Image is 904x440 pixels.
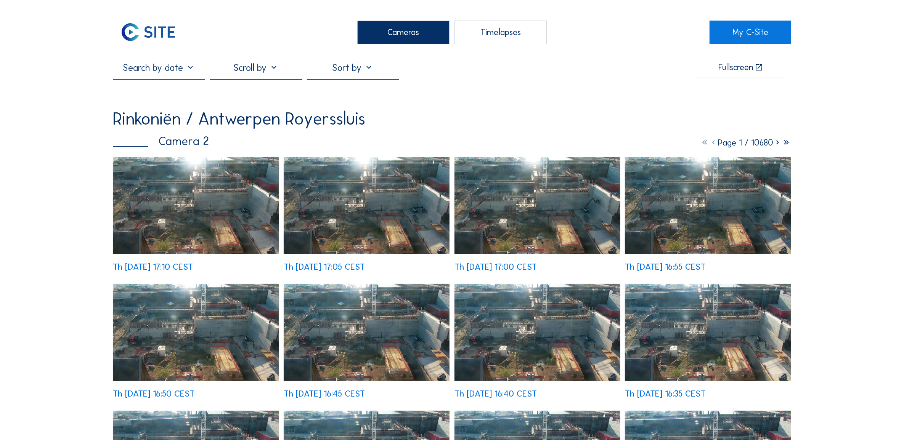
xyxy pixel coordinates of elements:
img: C-SITE Logo [113,21,184,44]
img: image_53710020 [284,284,450,381]
img: image_53710273 [625,157,791,254]
div: Th [DATE] 16:50 CEST [113,390,194,398]
div: Th [DATE] 16:35 CEST [625,390,705,398]
div: Cameras [357,21,450,44]
img: image_53710542 [284,157,450,254]
div: Th [DATE] 17:10 CEST [113,263,193,272]
div: Th [DATE] 17:05 CEST [284,263,365,272]
div: Camera 2 [113,135,209,147]
div: Timelapses [454,21,547,44]
div: Th [DATE] 16:55 CEST [625,263,705,272]
img: image_53710706 [113,157,279,254]
span: Page 1 / 10680 [718,138,774,148]
img: image_53709688 [625,284,791,381]
div: Rinkoniën / Antwerpen Royerssluis [113,110,365,127]
div: Th [DATE] 16:40 CEST [454,390,537,398]
a: C-SITE Logo [113,21,194,44]
input: Search by date 󰅀 [113,62,205,74]
img: image_53710457 [454,157,620,254]
div: Th [DATE] 17:00 CEST [454,263,537,272]
img: image_53710104 [113,284,279,381]
div: Th [DATE] 16:45 CEST [284,390,365,398]
div: Fullscreen [719,63,754,72]
a: My C-Site [710,21,791,44]
img: image_53709861 [454,284,620,381]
